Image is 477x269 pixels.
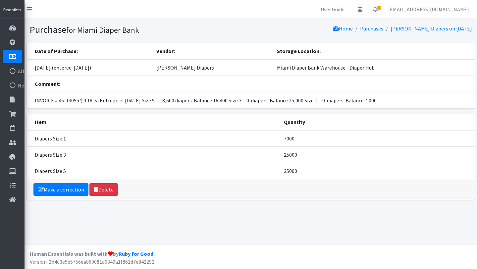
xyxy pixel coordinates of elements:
[273,59,475,76] td: Miami Diaper Bank Warehouse - Diaper Hub
[119,250,153,257] a: Ruby for Good
[3,79,22,92] a: New Purchase
[3,65,22,78] a: All Purchases
[27,92,474,109] td: INVOICE # 45-13055 $ 0.18 ea Entrego el [DATE] Size 5 = 18,600 diapers. Balance 16,400 Size 3 = 0...
[315,3,350,16] a: User Guide
[66,25,139,35] small: for Miami Diaper Bank
[152,59,273,76] td: [PERSON_NAME] Diapers
[27,114,280,130] th: Item
[33,183,88,196] a: Make a correction
[280,163,475,179] td: 35000
[29,24,248,35] h1: Purchase
[27,130,280,147] td: Diapers Size 1
[280,130,475,147] td: 7000
[391,25,472,32] a: [PERSON_NAME] Diapers on [DATE]
[152,43,273,59] th: Vendor:
[280,146,475,163] td: 25000
[377,6,381,10] span: 8
[280,114,475,130] th: Quantity
[27,163,280,179] td: Diapers Size 5
[273,43,475,59] th: Storage Location:
[30,250,155,257] strong: Human Essentials was built with by .
[27,59,152,76] td: [DATE] (entered: [DATE])
[360,25,383,32] a: Purchases
[89,183,118,196] a: Delete
[27,146,280,163] td: Diapers Size 3
[27,76,474,92] th: Comment:
[383,3,474,16] a: [EMAIL_ADDRESS][DOMAIN_NAME]
[27,43,152,59] th: Date of Purchase:
[30,258,154,265] span: Version: 2b4d3e5e5756ea860081a6349a1f861d7e842292
[368,3,383,16] a: 8
[3,7,22,13] img: HumanEssentials
[333,25,353,32] a: Home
